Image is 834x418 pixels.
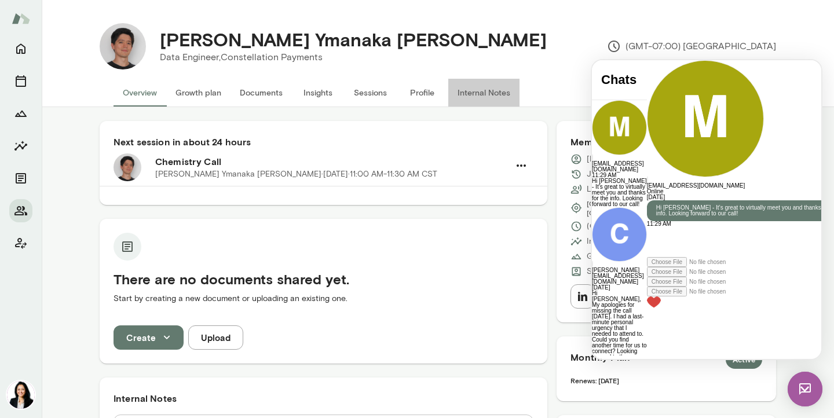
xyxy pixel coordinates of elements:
[166,79,231,107] button: Growth plan
[160,28,547,50] h4: [PERSON_NAME] Ymanaka [PERSON_NAME]
[55,197,265,207] div: Attach video
[7,381,35,409] img: Monica Aggarwal
[160,50,547,64] p: Data Engineer, Constellation Payments
[9,12,46,27] h4: Chats
[114,79,166,107] button: Overview
[292,79,344,107] button: Insights
[448,79,520,107] button: Internal Notes
[114,391,533,405] h6: Internal Notes
[587,153,721,165] p: [EMAIL_ADDRESS][DOMAIN_NAME]
[55,134,73,140] span: [DATE]
[570,350,762,369] h6: Monthly Plan
[100,23,146,69] img: Mateus Ymanaka Barretto
[9,232,32,255] button: Client app
[114,325,184,350] button: Create
[570,135,762,149] h6: Member Details
[9,167,32,190] button: Documents
[114,270,533,288] h5: There are no documents shared yet.
[344,79,396,107] button: Sessions
[570,376,619,384] span: Renews: [DATE]
[396,79,448,107] button: Profile
[587,236,670,247] p: Insights Status: Unsent
[55,207,265,217] div: Attach audio
[231,79,292,107] button: Documents
[587,184,652,195] p: Last online [DATE]
[64,145,255,156] p: Hi [PERSON_NAME] - It’s great to virtually meet you and thanks for the info. Looking forward to o...
[55,236,265,248] div: Live Reaction
[587,251,662,262] p: Growth Plan: Started
[55,128,72,134] span: Online
[587,199,762,217] span: [GEOGRAPHIC_DATA], [GEOGRAPHIC_DATA], [GEOGRAPHIC_DATA]
[587,266,704,277] p: Seat Type: Standard/Leadership
[55,236,69,248] img: heart
[114,135,533,149] h6: Next session in about 24 hours
[55,123,265,129] h6: [EMAIL_ADDRESS][DOMAIN_NAME]
[188,325,243,350] button: Upload
[155,168,437,180] p: [PERSON_NAME] Ymanaka [PERSON_NAME] · [DATE] · 11:00 AM-11:30 AM CST
[9,37,32,60] button: Home
[607,39,776,53] p: (GMT-07:00) [GEOGRAPHIC_DATA]
[55,160,79,167] span: 11:29 AM
[9,134,32,157] button: Insights
[9,69,32,93] button: Sessions
[155,155,509,168] h6: Chemistry Call
[114,293,533,305] p: Start by creating a new document or uploading an existing one.
[55,217,265,226] div: Attach image
[587,221,720,232] p: (GMT-07:00) [GEOGRAPHIC_DATA]
[55,226,265,236] div: Attach file
[9,199,32,222] button: Members
[12,8,30,30] img: Mento
[587,168,636,180] p: Joined [DATE]
[9,102,32,125] button: Growth Plan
